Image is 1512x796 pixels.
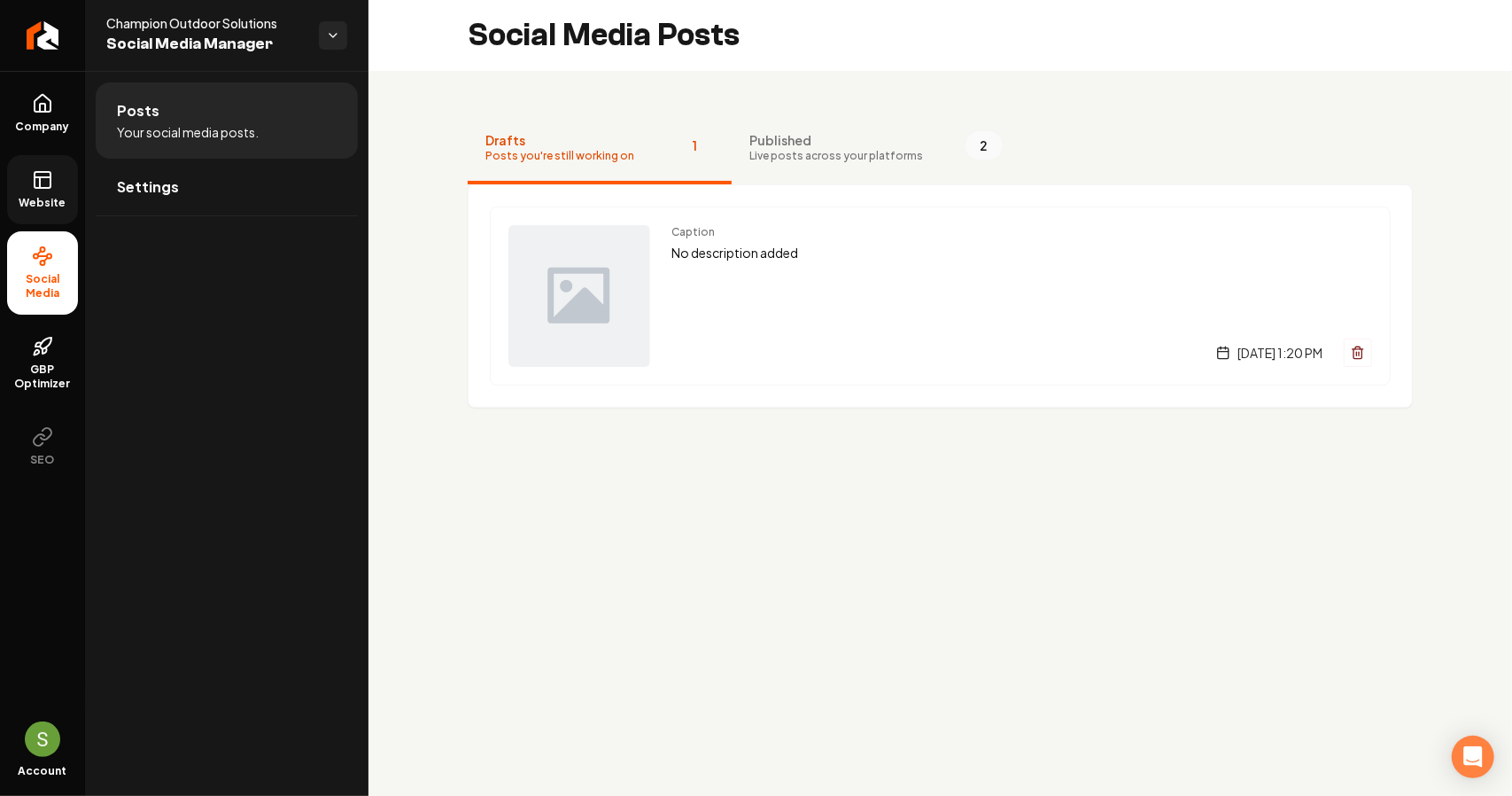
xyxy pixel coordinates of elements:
a: Settings [96,159,358,215]
span: SEO [24,453,62,467]
a: Company [7,79,78,148]
span: Published [749,131,923,149]
span: Social Media Manager [106,32,305,57]
h2: Social Media Posts [468,18,740,53]
span: Live posts across your platforms [749,149,923,163]
span: Caption [671,225,1372,239]
span: Company [9,120,77,134]
a: Website [7,155,78,224]
button: SEO [7,412,78,481]
img: Post preview [508,225,650,367]
span: Drafts [485,131,634,149]
img: Rebolt Logo [27,21,59,50]
span: Champion Outdoor Solutions [106,14,305,32]
img: Sales Champion [25,722,60,757]
button: PublishedLive posts across your platforms2 [732,113,1020,184]
nav: Tabs [468,113,1413,184]
span: Social Media [7,272,78,300]
span: [DATE] 1:20 PM [1237,344,1322,362]
span: GBP Optimizer [7,363,78,391]
span: Posts [117,100,159,121]
div: Open Intercom Messenger [1452,736,1494,778]
p: No description added [671,243,1372,263]
button: DraftsPosts you're still working on1 [468,113,732,184]
span: Settings [117,176,179,198]
span: Website [12,196,74,210]
a: GBP Optimizer [7,322,78,405]
button: Open user button [25,722,60,757]
span: 2 [965,131,1003,160]
span: Account [19,764,67,778]
span: Posts you're still working on [485,149,634,163]
a: Post previewCaptionNo description added[DATE] 1:20 PM [490,207,1391,386]
span: Your social media posts. [117,123,259,141]
span: 1 [677,131,714,160]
